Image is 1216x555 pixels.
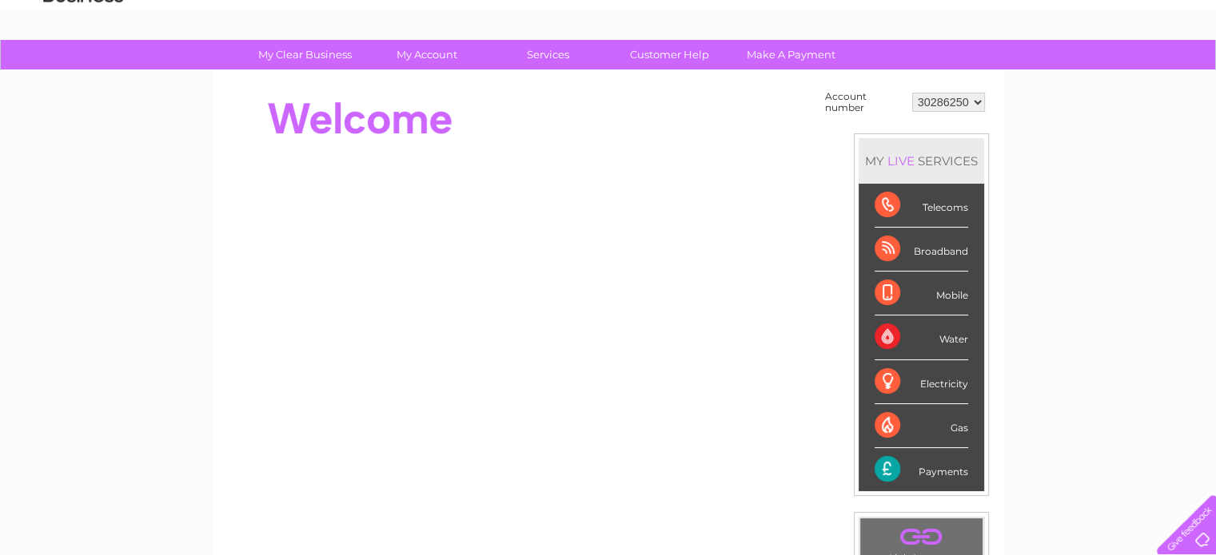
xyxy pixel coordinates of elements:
a: Water [935,68,965,80]
div: Mobile [875,272,968,315]
div: MY SERVICES [859,138,984,184]
a: . [864,522,979,550]
a: Blog [1077,68,1100,80]
div: Telecoms [875,184,968,228]
div: Clear Business is a trading name of Verastar Limited (registered in [GEOGRAPHIC_DATA] No. 3667643... [231,9,987,77]
a: Telecoms [1019,68,1067,80]
td: Account number [821,87,908,117]
a: Contact [1110,68,1149,80]
a: My Clear Business [239,40,371,69]
a: Make A Payment [725,40,857,69]
a: My Account [361,40,492,69]
a: 0333 014 3131 [915,8,1025,28]
div: Broadband [875,228,968,272]
div: Electricity [875,360,968,404]
a: Customer Help [604,40,736,69]
a: Log out [1163,68,1201,80]
img: logo.png [42,42,124,90]
div: Water [875,315,968,359]
a: Energy [975,68,1010,80]
div: Gas [875,404,968,448]
div: LIVE [884,153,918,168]
a: Services [482,40,614,69]
div: Payments [875,448,968,491]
